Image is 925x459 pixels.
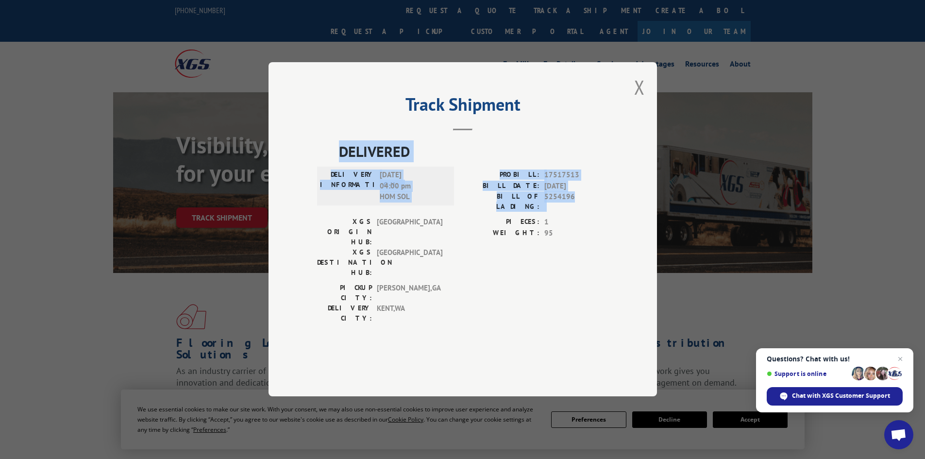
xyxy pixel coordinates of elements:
label: PIECES: [463,217,539,228]
label: BILL DATE: [463,181,539,192]
label: BILL OF LADING: [463,192,539,212]
span: Support is online [767,370,848,377]
span: [DATE] 04:00 pm HOM SOL [380,170,445,203]
span: Chat with XGS Customer Support [792,391,890,400]
label: XGS DESTINATION HUB: [317,248,372,278]
label: XGS ORIGIN HUB: [317,217,372,248]
div: Open chat [884,420,913,449]
span: Close chat [894,353,906,365]
span: 5254196 [544,192,608,212]
span: 17517513 [544,170,608,181]
span: [PERSON_NAME] , GA [377,283,442,304]
span: KENT , WA [377,304,442,324]
span: Questions? Chat with us! [767,355,903,363]
span: [DATE] [544,181,608,192]
h2: Track Shipment [317,98,608,116]
label: PROBILL: [463,170,539,181]
label: DELIVERY INFORMATION: [320,170,375,203]
label: PICKUP CITY: [317,283,372,304]
span: [GEOGRAPHIC_DATA] [377,217,442,248]
button: Close modal [634,74,645,100]
span: 95 [544,228,608,239]
span: 1 [544,217,608,228]
label: DELIVERY CITY: [317,304,372,324]
label: WEIGHT: [463,228,539,239]
div: Chat with XGS Customer Support [767,387,903,406]
span: DELIVERED [339,141,608,163]
span: [GEOGRAPHIC_DATA] [377,248,442,278]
